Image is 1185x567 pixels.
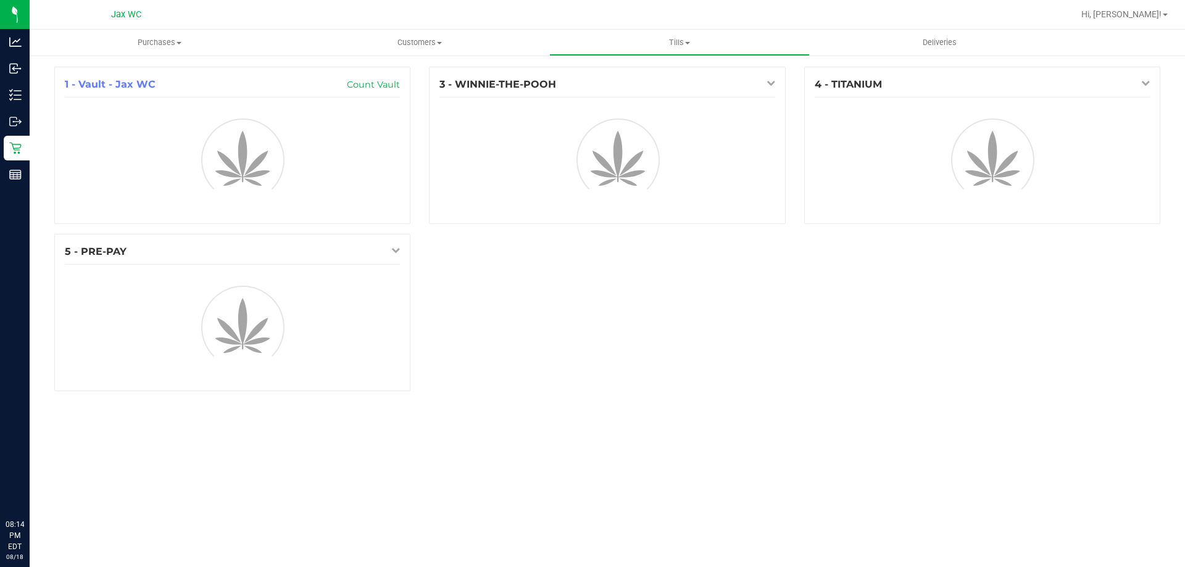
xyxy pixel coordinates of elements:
[289,30,549,56] a: Customers
[9,36,22,48] inline-svg: Analytics
[9,168,22,181] inline-svg: Reports
[6,552,24,561] p: 08/18
[111,9,141,20] span: Jax WC
[6,519,24,552] p: 08:14 PM EDT
[9,89,22,101] inline-svg: Inventory
[439,78,556,90] span: 3 - WINNIE-THE-POOH
[550,37,809,48] span: Tills
[65,78,156,90] span: 1 - Vault - Jax WC
[9,115,22,128] inline-svg: Outbound
[815,78,882,90] span: 4 - TITANIUM
[65,246,127,257] span: 5 - PRE-PAY
[30,37,289,48] span: Purchases
[1081,9,1162,19] span: Hi, [PERSON_NAME]!
[347,79,400,90] a: Count Vault
[30,30,289,56] a: Purchases
[549,30,809,56] a: Tills
[9,62,22,75] inline-svg: Inbound
[290,37,549,48] span: Customers
[906,37,973,48] span: Deliveries
[810,30,1070,56] a: Deliveries
[9,142,22,154] inline-svg: Retail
